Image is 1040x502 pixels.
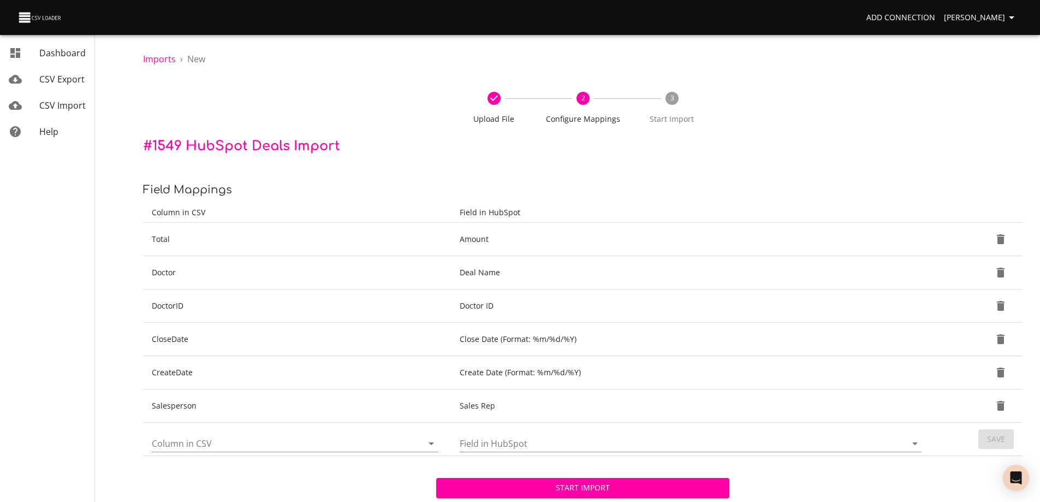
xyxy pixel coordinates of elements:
td: Deal Name [451,256,935,290]
td: CloseDate [143,323,451,356]
span: Field Mappings [143,184,232,196]
td: Total [143,223,451,256]
span: Dashboard [39,47,86,59]
button: Delete [988,359,1014,386]
text: 2 [581,93,585,103]
td: CreateDate [143,356,451,389]
button: Open [907,436,923,451]
a: Add Connection [862,8,940,28]
td: Doctor [143,256,451,290]
td: Amount [451,223,935,256]
button: [PERSON_NAME] [940,8,1023,28]
p: New [187,52,205,66]
span: Add Connection [866,11,935,25]
span: Start Import [445,481,721,495]
span: Configure Mappings [543,114,623,125]
td: Create Date (Format: %m/%d/%Y) [451,356,935,389]
button: Start Import [436,478,729,498]
button: Delete [988,259,1014,286]
div: Open Intercom Messenger [1003,465,1029,491]
span: Help [39,126,58,138]
td: Close Date (Format: %m/%d/%Y) [451,323,935,356]
li: › [180,52,183,66]
span: CSV Export [39,73,85,85]
span: Start Import [632,114,712,125]
span: [PERSON_NAME] [944,11,1018,25]
th: Column in CSV [143,203,451,223]
button: Delete [988,393,1014,419]
button: Delete [988,293,1014,319]
button: Delete [988,226,1014,252]
td: DoctorID [143,290,451,323]
span: # 1549 HubSpot Deals Import [143,139,340,153]
span: Upload File [454,114,534,125]
th: Field in HubSpot [451,203,935,223]
img: CSV Loader [17,10,63,25]
a: Imports [143,53,176,65]
td: Salesperson [143,389,451,423]
button: Open [424,436,439,451]
td: Sales Rep [451,389,935,423]
td: Doctor ID [451,290,935,323]
span: CSV Import [39,99,86,111]
button: Delete [988,326,1014,352]
text: 3 [670,93,674,103]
